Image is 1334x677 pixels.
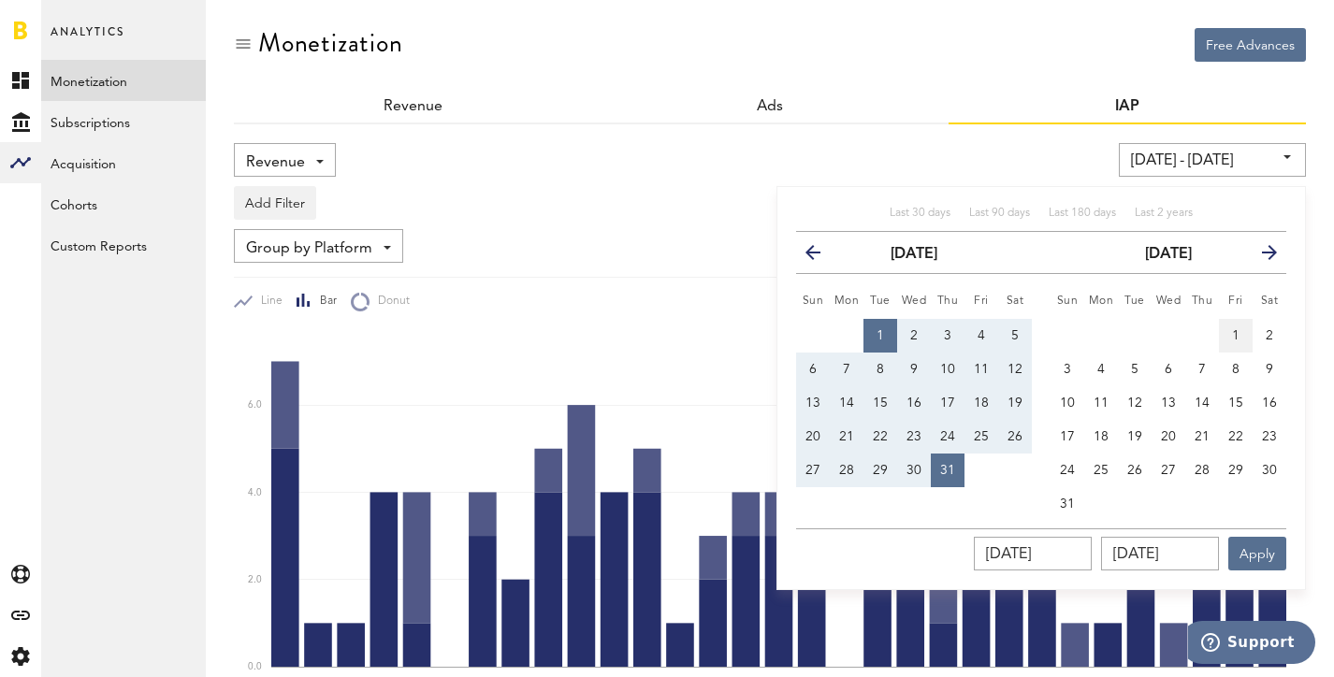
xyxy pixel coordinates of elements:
[1097,363,1105,376] span: 4
[897,420,931,454] button: 23
[384,99,442,114] a: Revenue
[863,319,897,353] button: 1
[931,454,964,487] button: 31
[910,329,918,342] span: 2
[944,329,951,342] span: 3
[834,295,860,307] small: Monday
[1051,487,1084,521] button: 31
[1124,295,1145,307] small: Tuesday
[1161,464,1176,477] span: 27
[1008,430,1022,443] span: 26
[1266,363,1273,376] span: 9
[1127,396,1142,410] span: 12
[863,420,897,454] button: 22
[940,396,955,410] span: 17
[312,294,337,310] span: Bar
[1161,430,1176,443] span: 20
[805,396,820,410] span: 13
[1262,430,1277,443] span: 23
[1185,353,1219,386] button: 7
[1152,454,1185,487] button: 27
[931,386,964,420] button: 17
[873,396,888,410] span: 15
[1089,295,1114,307] small: Monday
[998,319,1032,353] button: 5
[1262,396,1277,410] span: 16
[1011,329,1019,342] span: 5
[809,363,817,376] span: 6
[897,353,931,386] button: 9
[1049,208,1116,219] span: Last 180 days
[877,363,884,376] span: 8
[1232,363,1240,376] span: 8
[41,224,206,266] a: Custom Reports
[1219,386,1253,420] button: 15
[863,353,897,386] button: 8
[1051,454,1084,487] button: 24
[1161,396,1176,410] span: 13
[248,488,262,497] text: 4.0
[974,537,1092,570] input: __/__/____
[940,464,955,477] span: 31
[906,396,921,410] span: 16
[258,28,403,58] div: Monetization
[843,363,850,376] span: 7
[1156,295,1182,307] small: Wednesday
[870,295,891,307] small: Tuesday
[1228,295,1243,307] small: Friday
[1131,363,1138,376] span: 5
[1232,329,1240,342] span: 1
[796,386,830,420] button: 13
[830,353,863,386] button: 7
[1152,353,1185,386] button: 6
[1060,396,1075,410] span: 10
[1228,396,1243,410] span: 15
[248,662,262,671] text: 0.0
[370,294,410,310] span: Donut
[863,454,897,487] button: 29
[1007,295,1024,307] small: Saturday
[974,363,989,376] span: 11
[1253,386,1286,420] button: 16
[1051,420,1084,454] button: 17
[1101,537,1219,570] input: __/__/____
[1261,295,1279,307] small: Saturday
[1118,420,1152,454] button: 19
[1008,396,1022,410] span: 19
[234,186,316,220] button: Add Filter
[906,464,921,477] span: 30
[1198,363,1206,376] span: 7
[1185,454,1219,487] button: 28
[1219,319,1253,353] button: 1
[902,295,927,307] small: Wednesday
[1135,208,1193,219] span: Last 2 years
[1219,420,1253,454] button: 22
[964,386,998,420] button: 18
[1057,295,1079,307] small: Sunday
[964,353,998,386] button: 11
[796,454,830,487] button: 27
[1084,454,1118,487] button: 25
[839,464,854,477] span: 28
[974,396,989,410] span: 18
[1266,329,1273,342] span: 2
[830,386,863,420] button: 14
[1060,497,1075,511] span: 31
[1064,363,1071,376] span: 3
[931,353,964,386] button: 10
[897,386,931,420] button: 16
[1185,420,1219,454] button: 21
[1152,420,1185,454] button: 20
[964,319,998,353] button: 4
[931,319,964,353] button: 3
[830,454,863,487] button: 28
[1094,464,1109,477] span: 25
[998,386,1032,420] button: 19
[1118,353,1152,386] button: 5
[1192,295,1213,307] small: Thursday
[246,147,305,179] span: Revenue
[1262,464,1277,477] span: 30
[1115,99,1139,114] a: IAP
[998,420,1032,454] button: 26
